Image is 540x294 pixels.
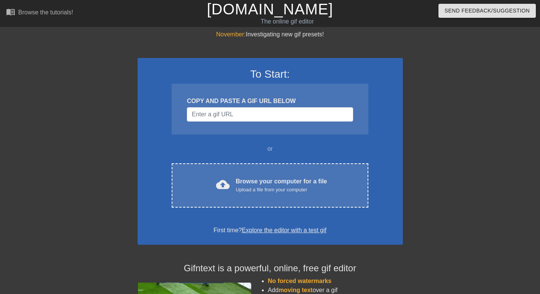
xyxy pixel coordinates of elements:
span: Send Feedback/Suggestion [445,6,530,16]
h3: To Start: [147,68,393,81]
div: COPY AND PASTE A GIF URL BELOW [187,97,353,106]
span: cloud_upload [216,178,230,191]
div: Investigating new gif presets! [138,30,403,39]
a: [DOMAIN_NAME] [207,1,333,17]
div: The online gif editor [184,17,391,26]
div: Browse the tutorials! [18,9,73,16]
div: Browse your computer for a file [236,177,327,194]
span: No forced watermarks [268,278,332,284]
a: Browse the tutorials! [6,7,73,19]
span: menu_book [6,7,15,16]
input: Username [187,107,353,122]
span: November: [216,31,246,38]
span: moving text [279,287,313,293]
h4: Gifntext is a powerful, online, free gif editor [138,263,403,274]
button: Send Feedback/Suggestion [438,4,536,18]
div: Upload a file from your computer [236,186,327,194]
a: Explore the editor with a test gif [242,227,326,233]
div: or [157,144,383,153]
div: First time? [147,226,393,235]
